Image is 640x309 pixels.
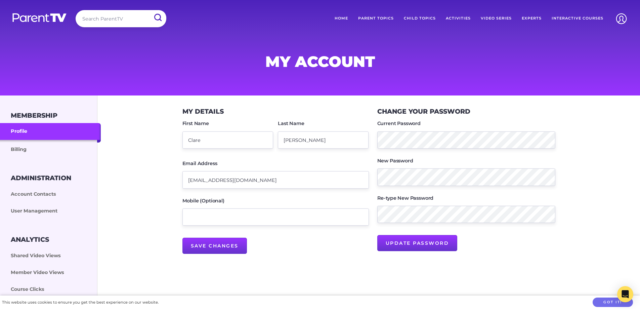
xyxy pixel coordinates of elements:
[377,158,413,163] label: New Password
[377,235,458,251] input: Update Password
[441,10,476,27] a: Activities
[182,121,209,126] label: First Name
[182,238,247,254] input: Save Changes
[11,112,57,119] h3: Membership
[377,108,470,115] h3: Change your Password
[517,10,547,27] a: Experts
[149,10,166,25] input: Submit
[182,161,217,166] label: Email Address
[377,196,434,200] label: Re-type New Password
[353,10,399,27] a: Parent Topics
[182,108,224,115] h3: My Details
[399,10,441,27] a: Child Topics
[12,13,67,23] img: parenttv-logo-white.4c85aaf.svg
[158,55,482,68] h1: My Account
[330,10,353,27] a: Home
[377,121,421,126] label: Current Password
[617,286,633,302] div: Open Intercom Messenger
[547,10,608,27] a: Interactive Courses
[182,198,224,203] label: Mobile (Optional)
[278,121,304,126] label: Last Name
[2,299,159,306] div: This website uses cookies to ensure you get the best experience on our website.
[76,10,166,27] input: Search ParentTV
[613,10,630,27] img: Account
[476,10,517,27] a: Video Series
[593,298,633,307] button: Got it!
[11,236,49,243] h3: Analytics
[11,174,71,182] h3: Administration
